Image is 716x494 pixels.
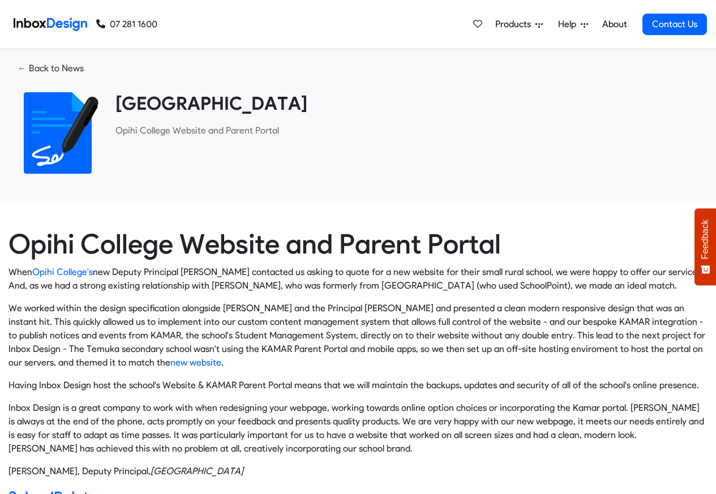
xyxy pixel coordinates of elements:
[151,466,243,476] cite: Opihi College
[8,265,708,293] p: When new Deputy Principal [PERSON_NAME] contacted us asking to quote for a new website for their ...
[115,92,699,115] heading: [GEOGRAPHIC_DATA]
[8,401,708,456] p: Inbox Design is a great company to work with when redesigning your webpage, working towards onlin...
[8,58,93,79] a: ← Back to News
[115,124,699,138] p: ​Opihi College Website and Parent Portal
[491,13,547,36] a: Products
[554,13,593,36] a: Help
[8,379,708,392] p: Having Inbox Design host the school's Website & KAMAR Parent Portal means that we will maintain t...
[8,228,708,261] h1: Opihi College Website and Parent Portal
[558,18,581,31] span: Help
[170,357,221,368] a: new website
[694,208,716,285] button: Feedback - Show survey
[8,302,708,370] p: We worked within the design specification alongside [PERSON_NAME] and the Principal [PERSON_NAME]...
[96,18,157,31] a: 07 281 1600
[495,18,535,31] span: Products
[700,220,710,259] span: Feedback
[17,92,98,174] img: 2022_01_18_icon_signature.svg
[32,267,93,277] a: Opihi College's
[8,465,708,478] footer: [PERSON_NAME], Deputy Principal,
[599,13,630,36] a: About
[642,14,707,35] a: Contact Us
